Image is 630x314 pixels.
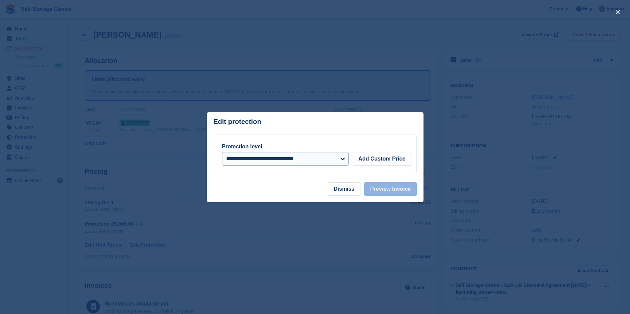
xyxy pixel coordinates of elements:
button: close [612,7,623,18]
button: Dismiss [328,182,360,196]
button: Preview Invoice [364,182,416,196]
button: Add Custom Price [353,152,411,166]
p: Edit protection [214,118,261,126]
label: Protection level [222,144,262,149]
